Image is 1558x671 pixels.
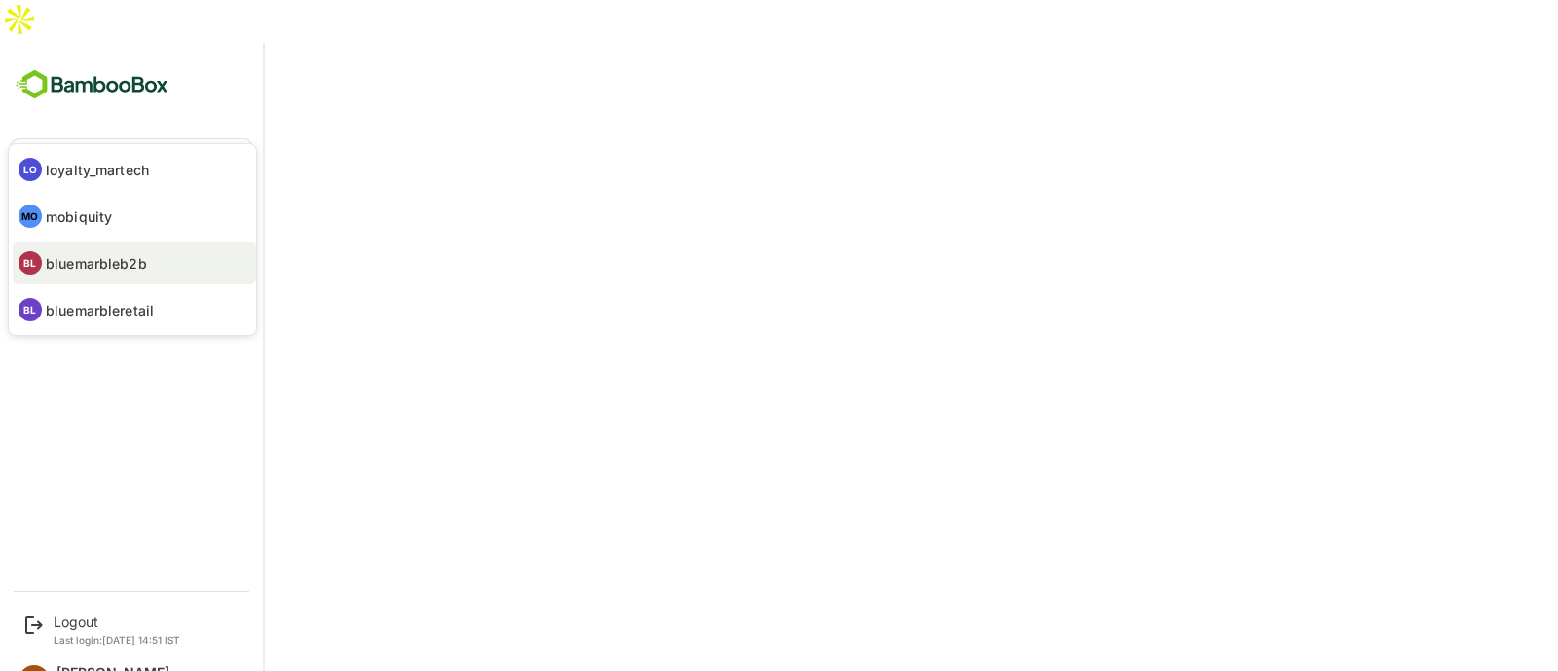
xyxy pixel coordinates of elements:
p: loyalty_martech [46,160,149,180]
p: bluemarbleretail [46,300,154,320]
p: bluemarbleb2b [46,253,147,274]
p: mobiquity [46,206,112,227]
div: LO [19,158,42,181]
div: BL [19,251,42,275]
div: MO [19,205,42,228]
div: BL [19,298,42,321]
